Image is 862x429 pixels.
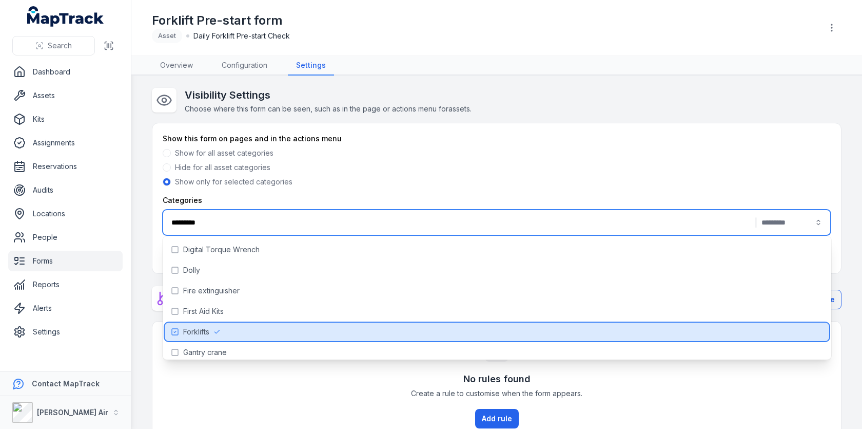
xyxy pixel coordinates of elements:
h2: Visibility Settings [185,88,472,102]
label: Show only for selected categories [175,177,292,187]
button: Add rule [475,409,519,428]
span: Daily Forklift Pre-start Check [193,31,290,41]
a: Settings [8,322,123,342]
a: Configuration [213,56,276,76]
button: Search [12,36,95,55]
span: Choose where this form can be seen, such as in the page or actions menu for assets . [185,104,472,113]
strong: Contact MapTrack [32,379,100,388]
span: Gantry crane [183,347,227,358]
a: Forms [8,251,123,271]
span: Search [48,41,72,51]
span: First Aid Kits [183,306,224,316]
a: Assets [8,85,123,106]
span: Forklifts [183,327,209,337]
strong: [PERSON_NAME] Air [37,408,108,417]
a: Assignments [8,133,123,153]
a: Dashboard [8,62,123,82]
span: Dolly [183,265,200,275]
a: Reports [8,274,123,295]
a: Reservations [8,156,123,177]
h3: No rules found [463,372,531,386]
label: Show this form on pages and in the actions menu [163,134,342,144]
div: Asset [152,29,182,43]
a: Alerts [8,298,123,319]
button: | [163,210,831,235]
a: Audits [8,180,123,200]
a: Overview [152,56,201,76]
h1: Forklift Pre-start form [152,12,290,29]
label: Show for all asset categories [175,148,273,158]
a: Settings [288,56,334,76]
span: Digital Torque Wrench [183,245,260,255]
a: Locations [8,203,123,224]
a: People [8,227,123,248]
span: Create a rule to customise when the form appears. [411,388,582,399]
span: Fire extinguisher [183,286,240,296]
label: Hide for all asset categories [175,162,270,173]
a: MapTrack [27,6,104,27]
label: Categories [163,195,202,206]
a: Kits [8,109,123,129]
